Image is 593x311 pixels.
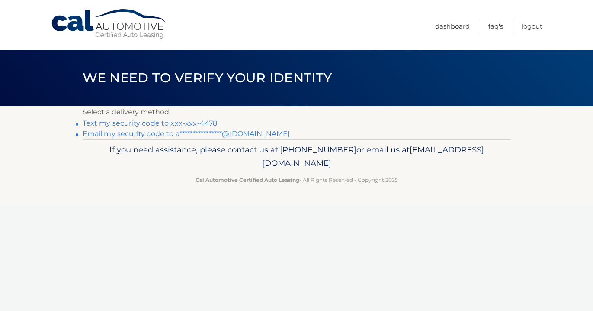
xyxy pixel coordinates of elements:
a: Cal Automotive [51,9,167,39]
a: Dashboard [435,19,470,33]
a: Text my security code to xxx-xxx-4478 [83,119,218,127]
a: Logout [522,19,542,33]
p: If you need assistance, please contact us at: or email us at [88,143,505,171]
p: Select a delivery method: [83,106,511,118]
span: [PHONE_NUMBER] [280,145,356,155]
a: FAQ's [488,19,503,33]
p: - All Rights Reserved - Copyright 2025 [88,175,505,185]
strong: Cal Automotive Certified Auto Leasing [196,177,299,183]
span: We need to verify your identity [83,70,332,86]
